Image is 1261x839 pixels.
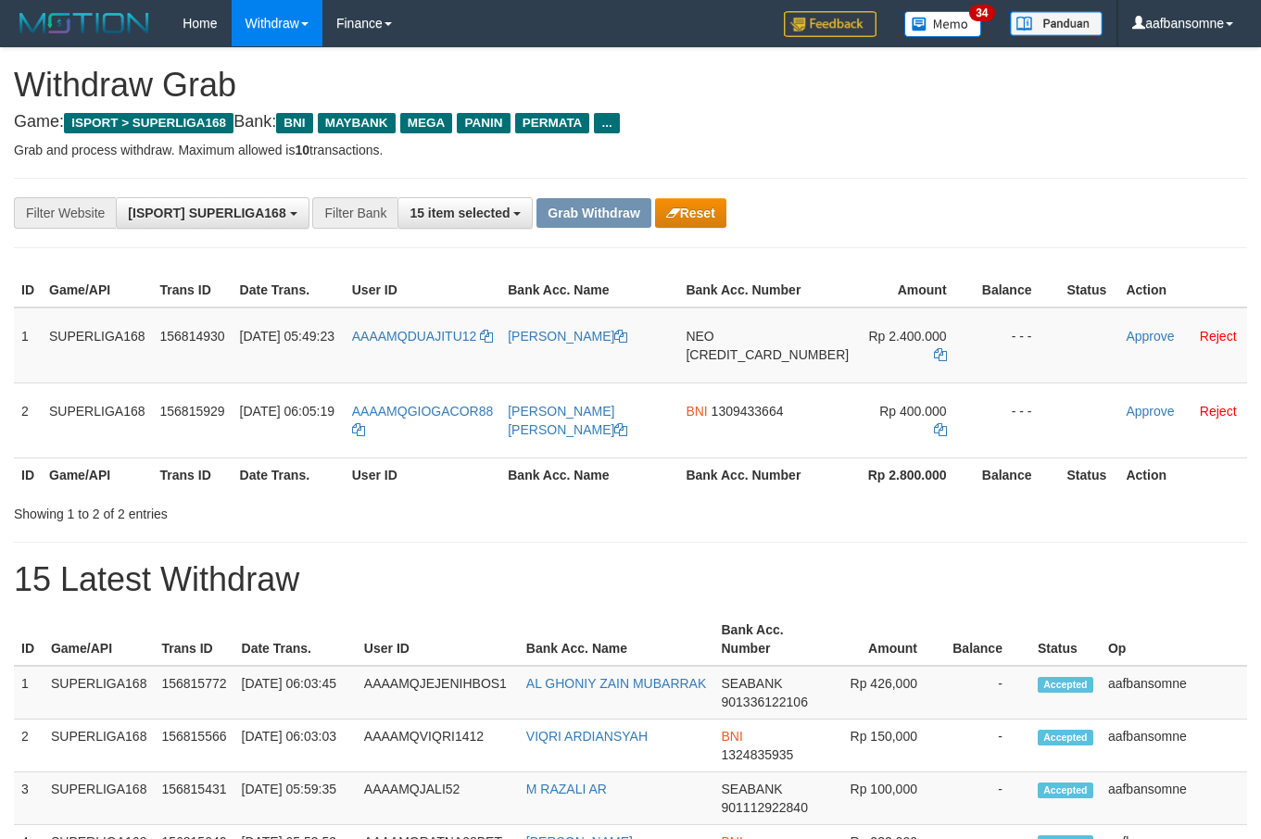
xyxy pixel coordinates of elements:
th: Date Trans. [233,457,345,492]
td: - [945,772,1030,825]
th: Amount [821,613,945,666]
a: Approve [1126,329,1174,344]
th: Trans ID [153,457,233,492]
th: Date Trans. [233,273,345,307]
th: Game/API [42,457,153,492]
span: 156815929 [160,404,225,419]
td: 1 [14,307,42,383]
img: Button%20Memo.svg [904,11,982,37]
td: [DATE] 05:59:35 [234,772,357,825]
td: SUPERLIGA168 [44,720,155,772]
span: MAYBANK [318,113,396,133]
td: AAAAMQJEJENIHBOS1 [357,666,519,720]
img: MOTION_logo.png [14,9,155,37]
span: Accepted [1038,677,1093,693]
th: Status [1030,613,1101,666]
th: Bank Acc. Number [678,457,856,492]
span: 15 item selected [410,206,510,220]
a: AAAAMQGIOGACOR88 [352,404,493,437]
span: Copy 901112922840 to clipboard [721,800,807,815]
strong: 10 [295,143,309,157]
th: Date Trans. [234,613,357,666]
span: ISPORT > SUPERLIGA168 [64,113,233,133]
th: Game/API [42,273,153,307]
th: Balance [975,457,1060,492]
td: 156815431 [154,772,233,825]
th: Trans ID [153,273,233,307]
td: 1 [14,666,44,720]
a: Copy 400000 to clipboard [934,422,947,437]
span: BNI [686,404,707,419]
span: 156814930 [160,329,225,344]
span: Rp 400.000 [879,404,946,419]
th: ID [14,457,42,492]
td: aafbansomne [1101,666,1247,720]
th: Bank Acc. Number [678,273,856,307]
th: Balance [975,273,1060,307]
td: aafbansomne [1101,772,1247,825]
span: Copy 5859457140486971 to clipboard [686,347,849,362]
td: SUPERLIGA168 [42,382,153,457]
td: 3 [14,772,44,825]
span: PERMATA [515,113,590,133]
span: Copy 901336122106 to clipboard [721,695,807,709]
span: SEABANK [721,782,782,796]
td: 156815772 [154,666,233,720]
td: aafbansomne [1101,720,1247,772]
button: [ISPORT] SUPERLIGA168 [116,197,309,229]
th: User ID [357,613,519,666]
th: Action [1118,273,1247,307]
td: AAAAMQJALI52 [357,772,519,825]
th: ID [14,613,44,666]
span: Rp 2.400.000 [869,329,947,344]
a: AL GHONIY ZAIN MUBARRAK [526,676,706,691]
p: Grab and process withdraw. Maximum allowed is transactions. [14,141,1247,159]
div: Filter Website [14,197,116,229]
span: BNI [721,729,742,744]
span: AAAAMQDUAJITU12 [352,329,477,344]
span: [DATE] 05:49:23 [240,329,334,344]
th: User ID [345,273,500,307]
td: 2 [14,720,44,772]
th: Balance [945,613,1030,666]
img: panduan.png [1010,11,1103,36]
td: 2 [14,382,42,457]
button: Reset [655,198,726,228]
th: Status [1059,457,1118,492]
span: BNI [276,113,312,133]
th: Bank Acc. Name [500,273,678,307]
td: [DATE] 06:03:03 [234,720,357,772]
span: [DATE] 06:05:19 [240,404,334,419]
th: Game/API [44,613,155,666]
th: Rp 2.800.000 [856,457,974,492]
a: Reject [1200,329,1237,344]
a: AAAAMQDUAJITU12 [352,329,493,344]
td: - [945,720,1030,772]
th: User ID [345,457,500,492]
h4: Game: Bank: [14,113,1247,131]
td: - - - [975,382,1060,457]
img: Feedback.jpg [784,11,876,37]
a: VIQRI ARDIANSYAH [526,729,648,744]
a: M RAZALI AR [526,782,607,796]
th: Bank Acc. Number [713,613,820,666]
h1: 15 Latest Withdraw [14,561,1247,598]
a: [PERSON_NAME] [508,329,627,344]
div: Filter Bank [312,197,397,229]
span: Copy 1324835935 to clipboard [721,747,793,762]
span: Accepted [1038,783,1093,798]
td: [DATE] 06:03:45 [234,666,357,720]
button: Grab Withdraw [536,198,650,228]
th: Bank Acc. Name [500,457,678,492]
h1: Withdraw Grab [14,67,1247,104]
td: SUPERLIGA168 [44,666,155,720]
a: [PERSON_NAME] [PERSON_NAME] [508,404,627,437]
th: Status [1059,273,1118,307]
td: - [945,666,1030,720]
td: Rp 426,000 [821,666,945,720]
td: SUPERLIGA168 [44,772,155,825]
th: Op [1101,613,1247,666]
span: ... [594,113,619,133]
td: AAAAMQVIQRI1412 [357,720,519,772]
span: NEO [686,329,713,344]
